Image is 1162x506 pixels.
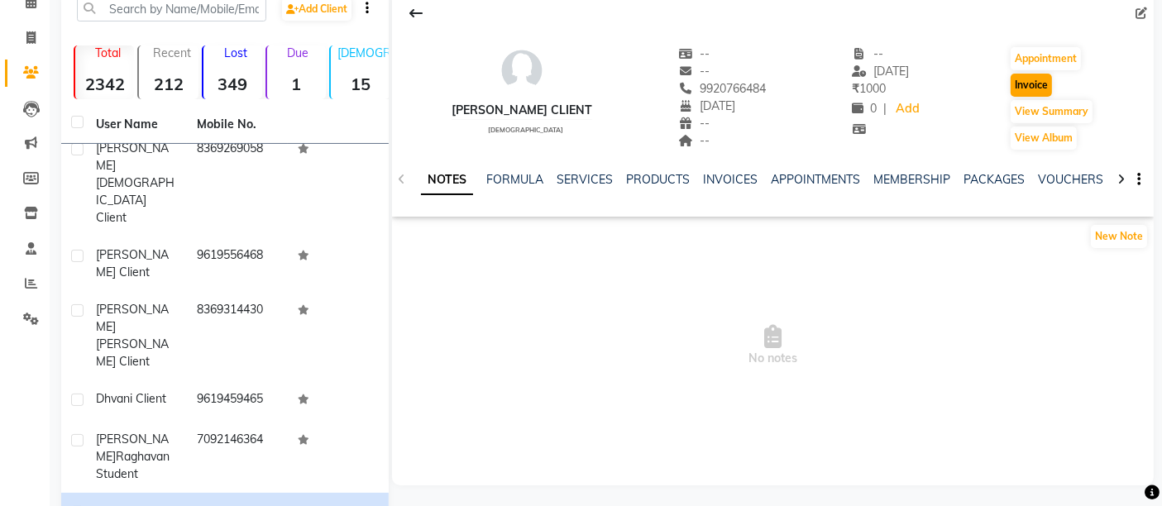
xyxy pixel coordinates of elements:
span: [PERSON_NAME] Client [96,247,169,279]
strong: 1 [267,74,326,94]
button: View Album [1011,126,1077,150]
div: [PERSON_NAME] Client [452,102,592,119]
span: [PERSON_NAME] [96,302,169,334]
span: ₹ [852,81,859,96]
a: VOUCHERS [1038,172,1103,187]
span: -- [852,46,883,61]
button: View Summary [1011,100,1093,123]
a: PACKAGES [964,172,1025,187]
th: User Name [86,106,187,144]
span: | [883,100,887,117]
span: -- [679,116,710,131]
span: -- [679,133,710,148]
a: Add [893,98,922,121]
button: Appointment [1011,47,1081,70]
a: APPOINTMENTS [771,172,860,187]
span: [PERSON_NAME] [96,432,169,464]
a: SERVICES [557,172,613,187]
span: 1000 [852,81,886,96]
button: Invoice [1011,74,1052,97]
span: 9920766484 [679,81,767,96]
span: -- [679,64,710,79]
p: Total [82,45,134,60]
span: [DEMOGRAPHIC_DATA] [488,126,563,134]
span: -- [679,46,710,61]
td: 8369314430 [187,291,288,380]
p: Lost [210,45,262,60]
strong: 212 [139,74,198,94]
a: NOTES [421,165,473,195]
span: No notes [392,263,1154,428]
span: Raghavan Student [96,449,170,481]
button: New Note [1091,225,1147,248]
strong: 2342 [75,74,134,94]
th: Mobile No. [187,106,288,144]
td: 9619459465 [187,380,288,421]
img: avatar [497,45,547,95]
span: [DEMOGRAPHIC_DATA] Client [96,175,175,225]
span: Dhvani Client [96,391,166,406]
a: MEMBERSHIP [873,172,950,187]
a: INVOICES [703,172,758,187]
td: 8369269058 [187,130,288,236]
p: [DEMOGRAPHIC_DATA] [337,45,390,60]
span: [DATE] [679,98,736,113]
a: FORMULA [486,172,543,187]
span: [PERSON_NAME] Client [96,337,169,369]
p: Recent [146,45,198,60]
a: PRODUCTS [626,172,690,187]
span: [DATE] [852,64,909,79]
strong: 15 [331,74,390,94]
td: 7092146364 [187,421,288,493]
span: 0 [852,101,877,116]
p: Due [270,45,326,60]
td: 9619556468 [187,236,288,291]
strong: 349 [203,74,262,94]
